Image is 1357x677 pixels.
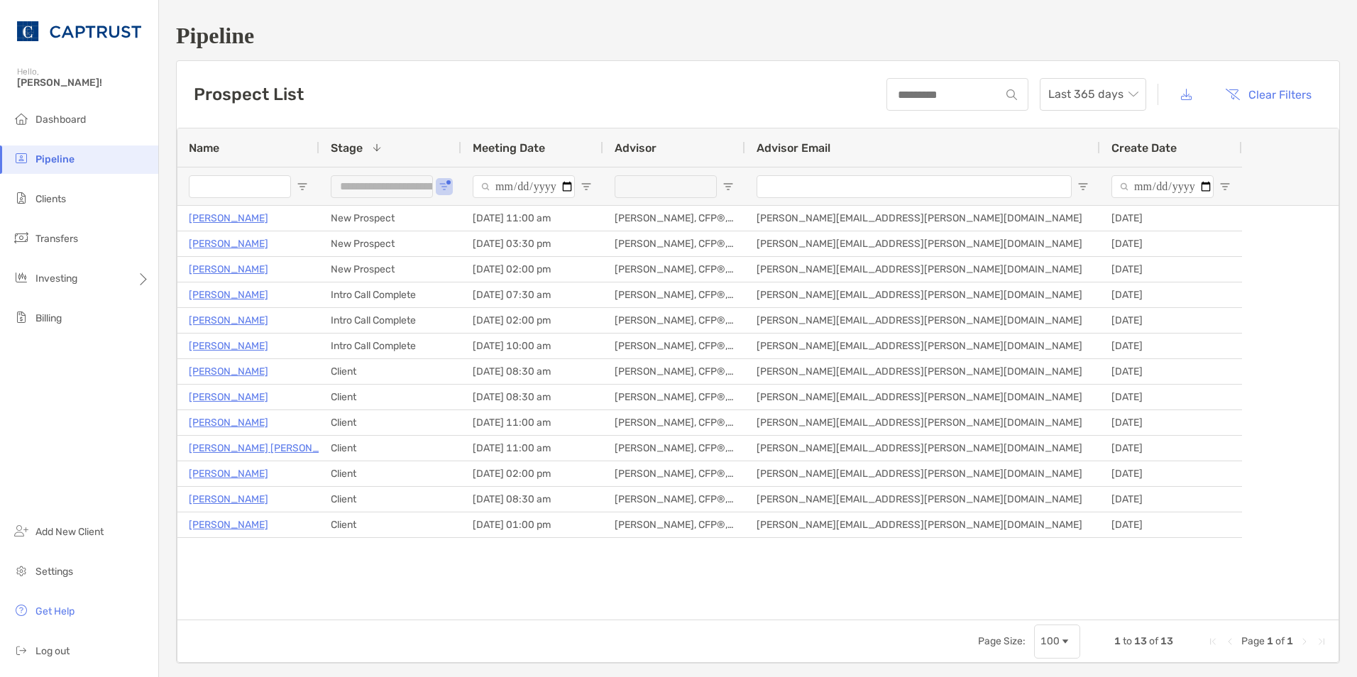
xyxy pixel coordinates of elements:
div: Client [319,512,461,537]
h1: Pipeline [176,23,1340,49]
div: Previous Page [1224,636,1236,647]
span: of [1275,635,1285,647]
img: pipeline icon [13,150,30,167]
div: [PERSON_NAME][EMAIL_ADDRESS][PERSON_NAME][DOMAIN_NAME] [745,257,1100,282]
div: [DATE] [1100,436,1242,461]
p: [PERSON_NAME] [189,516,268,534]
div: [DATE] [1100,512,1242,537]
span: Billing [35,312,62,324]
div: 100 [1040,635,1060,647]
div: [PERSON_NAME][EMAIL_ADDRESS][PERSON_NAME][DOMAIN_NAME] [745,436,1100,461]
img: dashboard icon [13,110,30,127]
div: [DATE] 08:30 am [461,385,603,409]
a: [PERSON_NAME] [189,312,268,329]
span: to [1123,635,1132,647]
div: [PERSON_NAME], CFP®, CPWA® [603,410,745,435]
button: Open Filter Menu [439,181,450,192]
button: Open Filter Menu [297,181,308,192]
div: Client [319,410,461,435]
button: Open Filter Menu [723,181,734,192]
p: [PERSON_NAME] [189,235,268,253]
div: [DATE] 03:30 pm [461,231,603,256]
div: New Prospect [319,257,461,282]
div: [PERSON_NAME][EMAIL_ADDRESS][PERSON_NAME][DOMAIN_NAME] [745,334,1100,358]
img: billing icon [13,309,30,326]
span: [PERSON_NAME]! [17,77,150,89]
span: Stage [331,141,363,155]
img: input icon [1006,89,1017,100]
div: [DATE] [1100,308,1242,333]
div: [PERSON_NAME], CFP®, CPWA® [603,257,745,282]
div: [PERSON_NAME][EMAIL_ADDRESS][PERSON_NAME][DOMAIN_NAME] [745,359,1100,384]
span: Meeting Date [473,141,545,155]
div: [PERSON_NAME][EMAIL_ADDRESS][PERSON_NAME][DOMAIN_NAME] [745,231,1100,256]
div: [PERSON_NAME][EMAIL_ADDRESS][PERSON_NAME][DOMAIN_NAME] [745,512,1100,537]
input: Create Date Filter Input [1111,175,1214,198]
span: 13 [1160,635,1173,647]
div: [DATE] [1100,487,1242,512]
img: CAPTRUST Logo [17,6,141,57]
img: settings icon [13,562,30,579]
div: Intro Call Complete [319,308,461,333]
span: Advisor [615,141,656,155]
a: [PERSON_NAME] [189,209,268,227]
div: [PERSON_NAME], CFP®, CPWA® [603,206,745,231]
span: Clients [35,193,66,205]
a: [PERSON_NAME] [189,465,268,483]
div: [PERSON_NAME][EMAIL_ADDRESS][PERSON_NAME][DOMAIN_NAME] [745,282,1100,307]
img: add_new_client icon [13,522,30,539]
div: Last Page [1316,636,1327,647]
div: [DATE] [1100,206,1242,231]
button: Clear Filters [1214,79,1322,110]
a: [PERSON_NAME] [189,286,268,304]
div: [DATE] 02:00 pm [461,257,603,282]
div: [DATE] [1100,385,1242,409]
div: [DATE] 02:00 pm [461,308,603,333]
span: Create Date [1111,141,1177,155]
div: [DATE] 01:00 pm [461,512,603,537]
div: Page Size: [978,635,1026,647]
div: New Prospect [319,231,461,256]
div: Client [319,436,461,461]
div: [DATE] [1100,359,1242,384]
span: of [1149,635,1158,647]
span: Advisor Email [757,141,830,155]
div: Page Size [1034,624,1080,659]
div: [PERSON_NAME], CFP®, CPWA® [603,487,745,512]
input: Meeting Date Filter Input [473,175,575,198]
a: [PERSON_NAME] [189,388,268,406]
span: Dashboard [35,114,86,126]
a: [PERSON_NAME] [189,337,268,355]
div: [PERSON_NAME], CFP®, CPWA® [603,231,745,256]
span: Add New Client [35,526,104,538]
a: [PERSON_NAME] [189,414,268,431]
span: Log out [35,645,70,657]
span: Investing [35,273,77,285]
div: Client [319,461,461,486]
p: [PERSON_NAME] [189,490,268,508]
div: [DATE] 07:30 am [461,282,603,307]
button: Open Filter Menu [1219,181,1231,192]
div: [PERSON_NAME], CFP®, CPWA® [603,308,745,333]
div: [DATE] 02:00 pm [461,461,603,486]
div: [PERSON_NAME][EMAIL_ADDRESS][PERSON_NAME][DOMAIN_NAME] [745,308,1100,333]
div: [PERSON_NAME][EMAIL_ADDRESS][PERSON_NAME][DOMAIN_NAME] [745,206,1100,231]
div: Client [319,359,461,384]
div: First Page [1207,636,1219,647]
img: get-help icon [13,602,30,619]
input: Advisor Email Filter Input [757,175,1072,198]
div: Next Page [1299,636,1310,647]
div: [DATE] 10:00 am [461,334,603,358]
div: [DATE] [1100,334,1242,358]
a: [PERSON_NAME] [189,260,268,278]
p: [PERSON_NAME] [189,363,268,380]
div: [PERSON_NAME], CFP®, CPWA® [603,512,745,537]
div: [PERSON_NAME], CFP®, CPWA® [603,359,745,384]
div: Client [319,385,461,409]
div: New Prospect [319,206,461,231]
